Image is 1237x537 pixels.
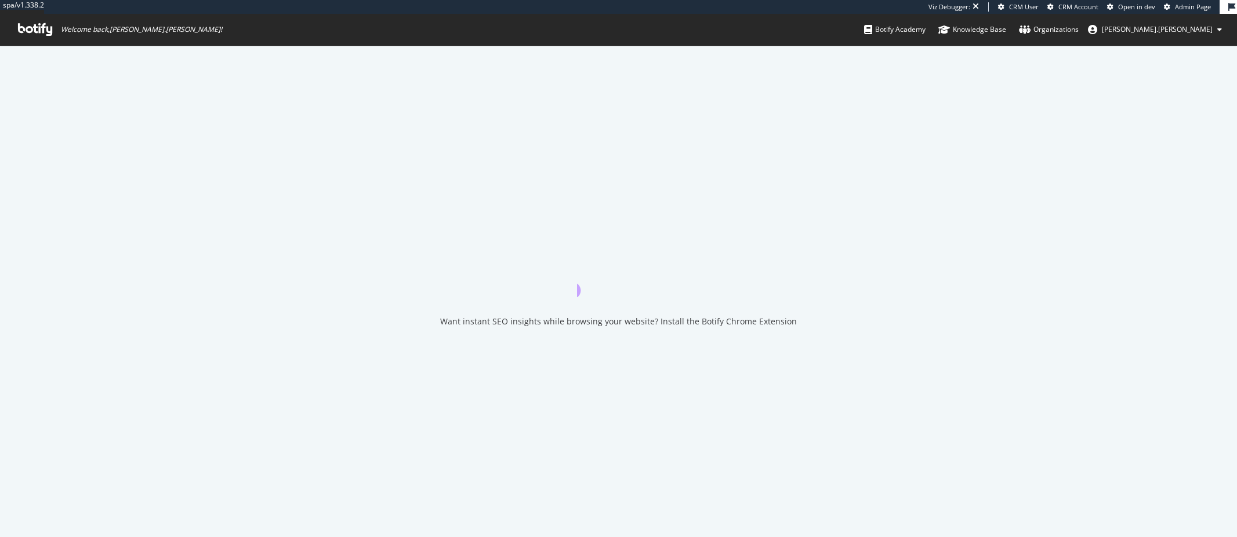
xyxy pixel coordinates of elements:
[1079,20,1231,39] button: [PERSON_NAME].[PERSON_NAME]
[938,24,1006,35] div: Knowledge Base
[864,24,926,35] div: Botify Academy
[1102,24,1213,34] span: elliot.haines
[1175,2,1211,11] span: Admin Page
[1019,24,1079,35] div: Organizations
[61,25,222,34] span: Welcome back, [PERSON_NAME].[PERSON_NAME] !
[998,2,1039,12] a: CRM User
[1009,2,1039,11] span: CRM User
[1047,2,1098,12] a: CRM Account
[1058,2,1098,11] span: CRM Account
[864,14,926,45] a: Botify Academy
[928,2,970,12] div: Viz Debugger:
[577,255,661,297] div: animation
[938,14,1006,45] a: Knowledge Base
[1118,2,1155,11] span: Open in dev
[1107,2,1155,12] a: Open in dev
[1019,14,1079,45] a: Organizations
[1164,2,1211,12] a: Admin Page
[440,316,797,327] div: Want instant SEO insights while browsing your website? Install the Botify Chrome Extension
